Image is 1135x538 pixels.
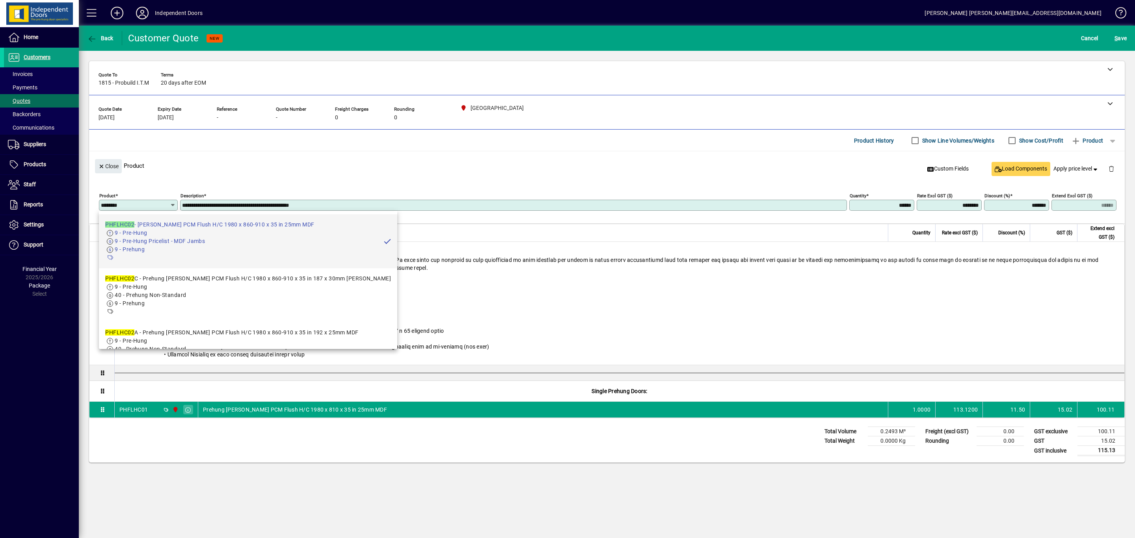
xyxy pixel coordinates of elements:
span: - [276,115,277,121]
span: Financial Year [22,266,57,272]
div: Single Prehung Doors: [115,381,1124,401]
span: Payments [8,84,37,91]
span: 0 [394,115,397,121]
div: Independent Doors [155,7,203,19]
span: Back [87,35,113,41]
span: S [1115,35,1118,41]
span: Discount (%) [998,228,1025,237]
td: 0.00 [977,427,1024,436]
div: PHFLHC01 [119,406,148,414]
a: Staff [4,175,79,195]
a: Suppliers [4,135,79,154]
button: Add [104,6,130,20]
button: Close [95,159,122,173]
td: GST exclusive [1030,427,1077,436]
span: Custom Fields [927,165,969,173]
button: Product [1067,134,1107,148]
span: 1.0000 [913,406,931,414]
div: Customer Quote [128,32,199,45]
td: Total Volume [821,427,868,436]
span: 20 days after EOM [161,80,206,86]
span: Quotes [8,98,30,104]
div: 113.1200 [940,406,978,414]
span: [DATE] [99,115,115,121]
span: Load Components [995,165,1047,173]
span: Cancel [1081,32,1098,45]
mat-label: Quantity [850,193,866,199]
span: Invoices [8,71,33,77]
a: Quotes [4,94,79,108]
td: 11.50 [982,402,1030,417]
a: Settings [4,215,79,235]
button: Product History [851,134,897,148]
button: Delete [1102,159,1121,178]
span: - [217,115,218,121]
button: Load Components [992,162,1050,176]
span: Apply price level [1053,165,1099,173]
button: Back [85,31,115,45]
td: 15.02 [1077,436,1125,446]
a: Backorders [4,108,79,121]
mat-label: Rate excl GST ($) [917,193,953,199]
app-page-header-button: Close [93,162,124,169]
div: Lorem ips dol sit ametconsect ad elitsed do eiusmodt inc utla etdo magnaaliquae. Adm venia quisno... [115,242,1124,365]
td: Total Weight [821,436,868,446]
span: Product [1071,134,1103,147]
span: Communications [8,124,54,131]
span: Close [98,160,119,173]
app-page-header-button: Delete [1102,165,1121,172]
span: 0 [335,115,338,121]
label: Show Line Volumes/Weights [921,137,994,145]
mat-label: Product [99,193,115,199]
button: Profile [130,6,155,20]
div: Product [89,151,1125,180]
span: GST ($) [1057,228,1072,237]
span: Quantity [912,228,930,237]
td: 100.11 [1077,427,1125,436]
td: 0.00 [977,436,1024,446]
a: Knowledge Base [1109,2,1125,27]
a: Home [4,28,79,47]
a: Reports [4,195,79,215]
td: 100.11 [1077,402,1124,417]
span: Support [24,241,43,248]
span: Products [24,161,46,167]
td: GST inclusive [1030,446,1077,456]
td: 0.2493 M³ [868,427,915,436]
button: Save [1113,31,1129,45]
span: Extend excl GST ($) [1082,224,1115,241]
button: Apply price level [1050,162,1102,176]
span: Backorders [8,111,41,117]
span: 1815 - Probuild I.T.M [99,80,149,86]
button: Cancel [1079,31,1100,45]
mat-label: Discount (%) [984,193,1010,199]
span: Home [24,34,38,40]
span: Staff [24,181,36,187]
mat-label: Description [180,193,204,199]
td: GST [1030,436,1077,446]
a: Products [4,155,79,174]
td: 15.02 [1030,402,1077,417]
app-page-header-button: Back [79,31,122,45]
td: 115.13 [1077,446,1125,456]
span: Item [119,228,129,237]
span: Package [29,282,50,289]
td: Freight (excl GST) [921,427,977,436]
span: Reports [24,201,43,208]
mat-label: Extend excl GST ($) [1052,193,1092,199]
a: Invoices [4,67,79,81]
span: Prehung [PERSON_NAME] PCM Flush H/C 1980 x 810 x 35 in 25mm MDF [203,406,387,414]
span: [DATE] [158,115,174,121]
span: Settings [24,221,44,228]
a: Payments [4,81,79,94]
a: Support [4,235,79,255]
div: [PERSON_NAME] [PERSON_NAME][EMAIL_ADDRESS][DOMAIN_NAME] [925,7,1102,19]
span: NEW [210,36,220,41]
span: Rate excl GST ($) [942,228,978,237]
a: Communications [4,121,79,134]
span: Product History [854,134,894,147]
span: Christchurch [170,405,179,414]
span: Customers [24,54,50,60]
td: 0.0000 Kg [868,436,915,446]
button: Custom Fields [924,162,972,176]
